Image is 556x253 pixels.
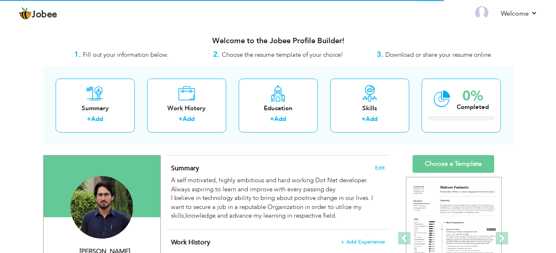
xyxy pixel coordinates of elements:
[222,51,343,59] span: Choose the resume template of your choice!
[171,164,199,173] span: Summary
[361,115,366,123] label: +
[457,103,489,111] div: Completed
[385,51,493,59] span: Download or share your resume online.
[457,89,489,103] div: 0%
[366,115,378,123] a: Add
[91,115,103,123] a: Add
[377,49,383,60] strong: 3.
[245,104,311,113] div: Education
[154,104,220,113] div: Work History
[171,238,210,247] span: Work History
[183,115,195,123] a: Add
[274,115,286,123] a: Add
[74,49,81,60] strong: 1.
[87,115,91,123] label: +
[270,115,274,123] label: +
[83,51,169,59] span: Fill out your information below.
[70,176,133,239] img: Habib Ullah
[171,176,385,220] div: A self motivated, highly ambitious and hard working Dot Net developer. Always aspiring to learn a...
[213,49,220,60] strong: 2.
[19,7,32,20] img: jobee.io
[171,238,385,246] h4: This helps to show the companies you have worked for.
[475,6,488,19] img: Profile Img
[375,165,385,171] span: Edit
[413,155,494,173] a: Choose a Template
[501,9,537,19] a: Welcome
[337,104,403,113] div: Skills
[62,104,128,113] div: Summary
[178,115,183,123] label: +
[19,7,57,20] a: Jobee
[341,239,385,245] span: + Add Experience
[171,164,385,172] h4: Adding a summary is a quick and easy way to highlight your experience and interests.
[43,37,513,45] h3: Welcome to the Jobee Profile Builder!
[32,10,57,19] span: Jobee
